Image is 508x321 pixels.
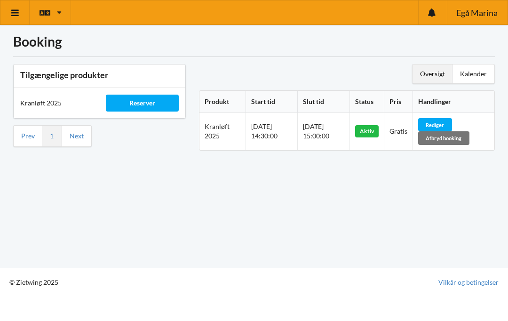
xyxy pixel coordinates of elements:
div: Rediger [418,118,452,131]
span: Gratis [389,127,407,135]
div: Aktiv [355,125,379,137]
a: Vilkår og betingelser [438,278,499,287]
a: Next [70,132,84,140]
th: Status [349,91,384,113]
th: Handlinger [413,91,494,113]
span: [DATE] 14:30:00 [251,122,278,140]
a: Prev [21,132,35,140]
div: Afbryd booking [418,131,469,144]
div: Kalender [452,64,494,83]
th: Pris [384,91,413,113]
th: Start tid [246,91,297,113]
span: Kranløft 2025 [205,122,230,140]
th: Slut tid [297,91,349,113]
a: 1 [50,132,54,140]
h1: Booking [13,33,495,50]
span: Egå Marina [456,8,498,17]
div: Oversigt [413,64,452,83]
div: Kranløft 2025 [14,92,99,114]
th: Produkt [199,91,246,113]
span: [DATE] 15:00:00 [303,122,329,140]
h3: Tilgængelige produkter [20,70,179,80]
div: Reserver [106,95,178,112]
